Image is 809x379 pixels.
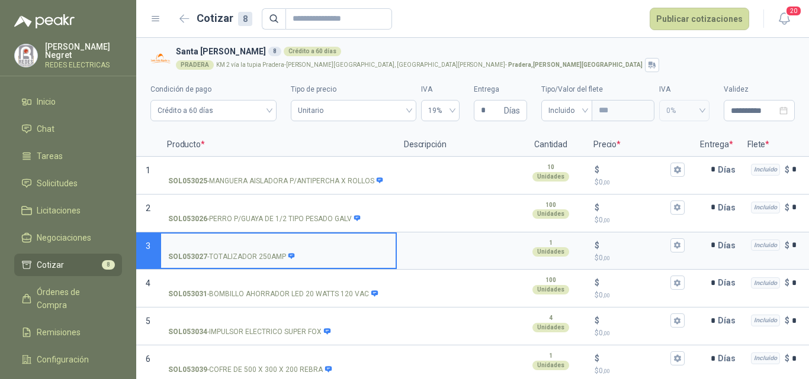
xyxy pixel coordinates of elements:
p: $ [595,215,685,226]
button: $$0,00 [670,238,685,252]
p: $ [595,328,685,339]
span: 6 [146,354,150,364]
a: Cotizar8 [14,254,122,276]
div: Incluido [751,164,780,176]
button: Publicar cotizaciones [650,8,749,30]
p: 100 [545,200,556,210]
h2: Cotizar [197,10,252,27]
p: 1 [549,351,553,361]
span: Tareas [37,150,63,163]
img: Company Logo [150,48,171,69]
p: Cantidad [515,133,586,157]
a: Licitaciones [14,199,122,222]
span: Negociaciones [37,231,91,244]
p: Entrega [693,133,740,157]
span: ,00 [603,368,610,374]
span: Inicio [37,95,56,108]
p: $ [595,276,599,289]
p: $ [785,201,789,214]
label: Entrega [474,84,527,95]
span: Chat [37,122,54,135]
span: Órdenes de Compra [37,286,111,312]
p: $ [785,239,789,252]
span: 8 [102,260,115,270]
input: $$0,00 [602,241,668,250]
a: Chat [14,118,122,140]
input: $$0,00 [602,203,668,212]
p: Días [718,196,740,219]
p: $ [595,239,599,252]
div: Unidades [532,247,569,257]
input: SOL053026-PERRO P/GUAYA DE 1/2 TIPO PESADO GALV [168,203,389,212]
p: - PERRO P/GUAYA DE 1/2 TIPO PESADO GALV [168,213,361,225]
div: Unidades [532,209,569,219]
span: 1 [146,166,150,175]
p: Precio [586,133,693,157]
input: SOL053027-TOTALIZADOR 250AMP [168,241,389,250]
p: - MANGUERA AISLADORA P/ANTIPERCHA X ROLLOS [168,176,384,187]
strong: Pradera , [PERSON_NAME][GEOGRAPHIC_DATA] [508,61,643,68]
p: $ [595,352,599,365]
span: 3 [146,241,150,251]
p: Días [718,309,740,332]
span: 2 [146,203,150,213]
strong: SOL053027 [168,251,207,263]
span: 0 [599,178,610,186]
a: Remisiones [14,321,122,344]
label: Tipo/Valor del flete [541,84,654,95]
span: 0 [599,216,610,224]
label: Tipo de precio [291,84,416,95]
p: $ [595,314,599,327]
div: 8 [238,12,252,26]
span: ,00 [603,292,610,299]
p: 1 [549,238,553,248]
input: SOL053039-COFRE DE 500 X 300 X 200 REBRA [168,354,389,363]
span: 0% [666,102,702,119]
p: KM 2 vía la tupia Pradera-[PERSON_NAME][GEOGRAPHIC_DATA], [GEOGRAPHIC_DATA][PERSON_NAME] - [216,62,643,68]
p: Días [718,271,740,294]
p: 10 [547,163,554,172]
button: $$0,00 [670,313,685,328]
span: ,00 [603,217,610,223]
div: 8 [268,47,281,56]
strong: SOL053034 [168,326,207,338]
button: $$0,00 [670,276,685,290]
a: Negociaciones [14,226,122,249]
p: REDES ELECTRICAS [45,61,122,69]
img: Logo peakr [14,14,75,28]
label: Validez [724,84,795,95]
label: IVA [421,84,460,95]
span: 4 [146,278,150,288]
input: SOL053034-IMPULSOR ELECTRICO SUPER FOX [168,316,389,325]
p: $ [595,163,599,176]
p: $ [595,365,685,377]
label: Condición de pago [150,84,277,95]
strong: SOL053031 [168,289,207,300]
p: $ [595,252,685,264]
p: Días [718,158,740,182]
div: Unidades [532,285,569,294]
div: Unidades [532,361,569,370]
p: $ [785,276,789,289]
p: - BOMBILLO AHORRADOR LED 20 WATTS 120 VAC [168,289,378,300]
img: Company Logo [15,44,37,67]
p: - COFRE DE 500 X 300 X 200 REBRA [168,364,332,375]
div: Unidades [532,172,569,182]
span: 19% [428,102,452,119]
input: SOL053031-BOMBILLO AHORRADOR LED 20 WATTS 120 VAC [168,278,389,287]
input: $$0,00 [602,316,668,325]
span: ,00 [603,330,610,336]
p: $ [595,201,599,214]
a: Solicitudes [14,172,122,195]
span: Solicitudes [37,177,78,190]
div: Incluido [751,277,780,289]
button: $$0,00 [670,200,685,215]
strong: SOL053025 [168,176,207,187]
p: 100 [545,276,556,285]
div: Incluido [751,202,780,213]
a: Tareas [14,145,122,167]
span: Crédito a 60 días [158,102,269,119]
span: Incluido [548,102,585,119]
span: 0 [599,254,610,262]
span: Configuración [37,353,89,366]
